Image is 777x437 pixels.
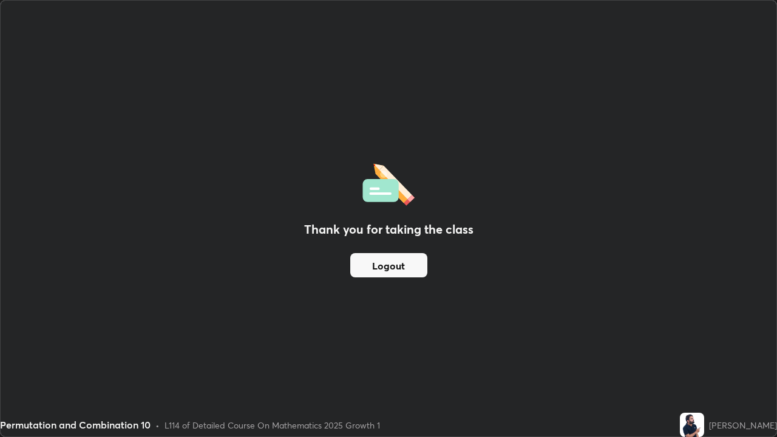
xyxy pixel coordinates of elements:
h2: Thank you for taking the class [304,220,473,239]
img: d555e2c214c544948a5787e7ef02be78.jpg [680,413,704,437]
div: [PERSON_NAME] [709,419,777,432]
div: • [155,419,160,432]
button: Logout [350,253,427,277]
img: offlineFeedback.1438e8b3.svg [362,160,415,206]
div: L114 of Detailed Course On Mathematics 2025 Growth 1 [165,419,380,432]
